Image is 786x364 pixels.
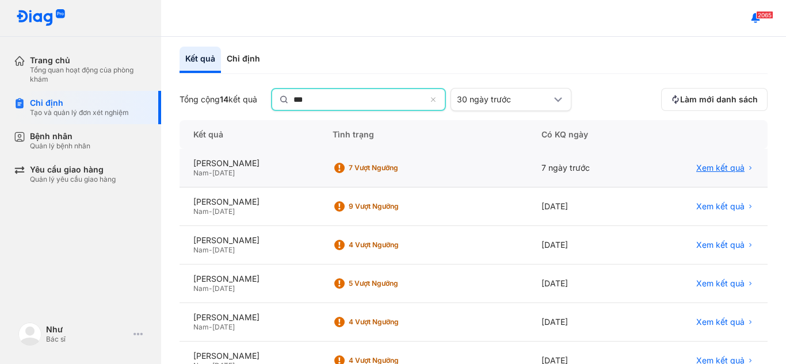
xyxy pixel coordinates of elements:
div: [PERSON_NAME] [193,197,305,207]
span: Làm mới danh sách [680,94,758,105]
span: [DATE] [212,323,235,331]
div: [PERSON_NAME] [193,351,305,361]
span: - [209,168,212,177]
div: Tạo và quản lý đơn xét nghiệm [30,108,129,117]
div: Chỉ định [221,47,266,73]
div: [DATE] [528,226,640,265]
span: - [209,246,212,254]
span: Nam [193,168,209,177]
div: [PERSON_NAME] [193,274,305,284]
div: Kết quả [180,47,221,73]
div: Tổng quan hoạt động của phòng khám [30,66,147,84]
div: Bác sĩ [46,335,129,344]
span: Xem kết quả [696,278,745,289]
div: Như [46,324,129,335]
span: - [209,207,212,216]
span: [DATE] [212,284,235,293]
div: Quản lý bệnh nhân [30,141,90,151]
div: 30 ngày trước [457,94,551,105]
img: logo [18,323,41,346]
div: Bệnh nhân [30,131,90,141]
img: logo [16,9,66,27]
span: 2065 [756,11,773,19]
span: Nam [193,246,209,254]
div: [DATE] [528,303,640,342]
div: Tổng cộng kết quả [180,94,257,105]
div: Tình trạng [319,120,528,149]
button: Làm mới danh sách [661,88,768,111]
div: Quản lý yêu cầu giao hàng [30,175,116,184]
span: Nam [193,323,209,331]
div: 4 Vượt ngưỡng [349,240,441,250]
div: 7 ngày trước [528,149,640,187]
span: Nam [193,207,209,216]
span: Xem kết quả [696,163,745,173]
span: - [209,323,212,331]
div: [PERSON_NAME] [193,235,305,246]
div: [PERSON_NAME] [193,158,305,168]
div: Có KQ ngày [528,120,640,149]
span: [DATE] [212,207,235,216]
span: 14 [220,94,228,104]
div: [PERSON_NAME] [193,312,305,323]
div: Trang chủ [30,55,147,66]
div: Chỉ định [30,98,129,108]
span: [DATE] [212,246,235,254]
div: [DATE] [528,265,640,303]
div: 9 Vượt ngưỡng [349,202,441,211]
span: Xem kết quả [696,317,745,327]
div: Kết quả [180,120,319,149]
span: Xem kết quả [696,240,745,250]
div: 7 Vượt ngưỡng [349,163,441,173]
div: [DATE] [528,187,640,226]
span: Xem kết quả [696,201,745,212]
div: Yêu cầu giao hàng [30,164,116,175]
span: - [209,284,212,293]
div: 4 Vượt ngưỡng [349,317,441,327]
span: [DATE] [212,168,235,177]
span: Nam [193,284,209,293]
div: 5 Vượt ngưỡng [349,279,441,288]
